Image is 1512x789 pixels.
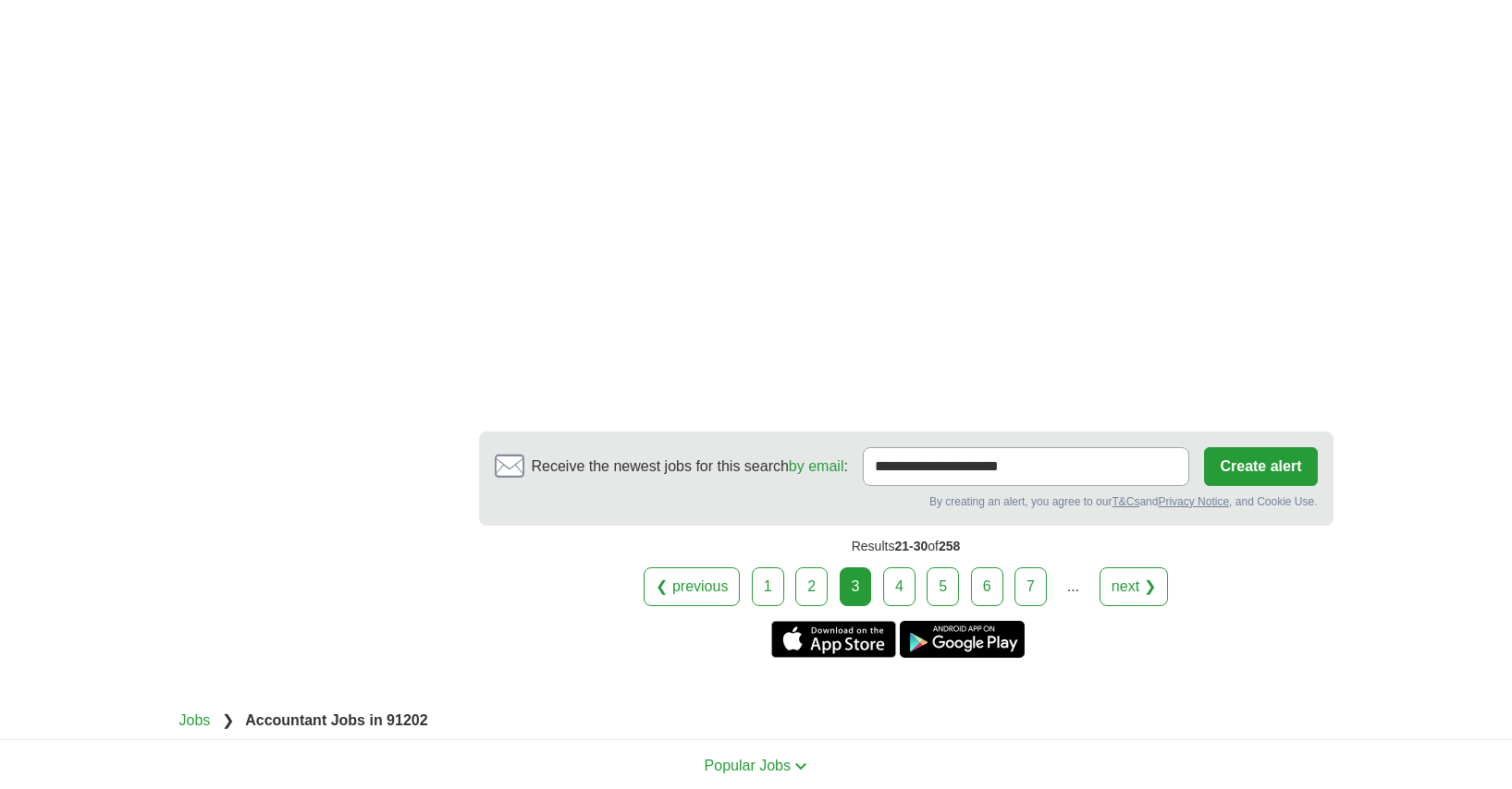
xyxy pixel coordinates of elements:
[222,712,234,728] span: ❯
[883,567,916,606] a: 4
[179,712,211,728] a: Jobs
[894,539,928,553] span: 21-30
[644,567,740,606] a: ❮ previous
[1204,447,1317,486] button: Create alert
[532,455,848,478] span: Receive the newest jobs for this search :
[795,567,828,606] a: 2
[705,758,791,773] span: Popular Jobs
[1112,495,1139,508] a: T&Cs
[939,539,960,553] span: 258
[900,621,1025,658] a: Get the Android app
[840,567,872,606] div: 3
[752,567,784,606] a: 1
[1100,567,1168,606] a: next ❯
[1158,495,1229,508] a: Privacy Notice
[794,762,807,771] img: toggle icon
[245,712,427,728] strong: Accountant Jobs in 91202
[927,567,959,606] a: 5
[495,493,1318,510] div: By creating an alert, you agree to our and , and Cookie Use.
[971,567,1003,606] a: 6
[1054,568,1091,605] div: ...
[479,526,1334,567] div: Results of
[1014,567,1047,606] a: 7
[771,621,896,658] a: Get the iPhone app
[789,458,844,474] a: by email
